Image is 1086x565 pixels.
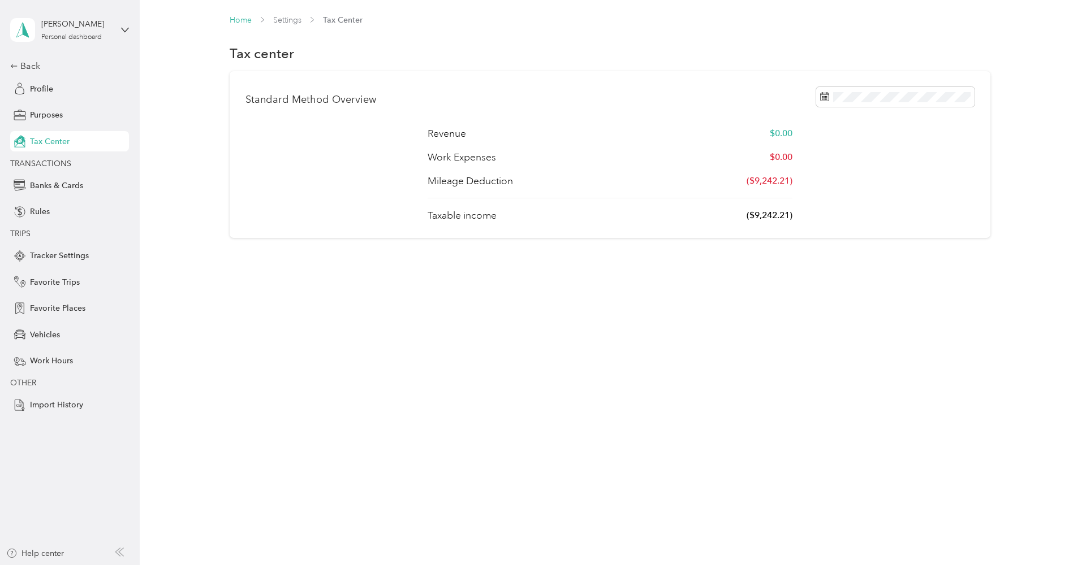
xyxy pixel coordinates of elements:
button: Help center [6,547,64,559]
p: Revenue [428,127,466,141]
div: Back [10,59,123,73]
span: Tax Center [30,136,70,147]
span: Banks & Cards [30,180,83,192]
h1: Tax center [230,47,294,59]
p: $0.00 [770,127,792,141]
p: Taxable income [428,208,497,223]
span: Tracker Settings [30,250,89,262]
span: Work Hours [30,355,73,367]
span: Profile [30,83,53,95]
p: $0.00 [770,150,792,164]
span: Tax Center [323,14,363,26]
span: Favorite Places [30,302,85,314]
span: TRANSACTIONS [10,159,71,168]
span: Rules [30,206,50,218]
span: Favorite Trips [30,276,80,288]
span: Import History [30,399,83,411]
div: [PERSON_NAME] [41,18,112,30]
span: Vehicles [30,329,60,341]
p: ($9,242.21) [747,174,792,188]
span: Purposes [30,109,63,121]
a: Settings [273,15,301,25]
p: ($9,242.21) [747,208,792,223]
h1: Standard Method Overview [245,94,376,106]
span: OTHER [10,378,36,388]
p: Mileage Deduction [428,174,513,188]
iframe: Everlance-gr Chat Button Frame [1023,502,1086,565]
div: Personal dashboard [41,34,102,41]
span: TRIPS [10,229,31,238]
a: Home [230,15,252,25]
p: Work Expenses [428,150,496,164]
